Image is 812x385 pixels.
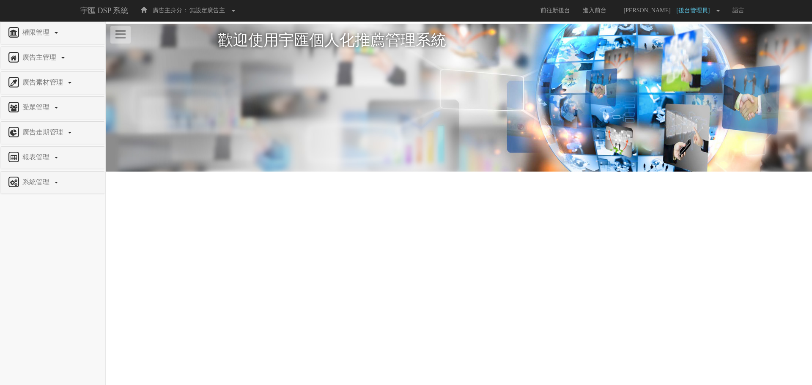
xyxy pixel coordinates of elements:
[676,7,714,14] span: [後台管理員]
[189,7,225,14] span: 無設定廣告主
[20,54,60,61] span: 廣告主管理
[153,7,188,14] span: 廣告主身分：
[7,151,99,164] a: 報表管理
[20,128,67,136] span: 廣告走期管理
[20,104,54,111] span: 受眾管理
[20,153,54,161] span: 報表管理
[619,7,675,14] span: [PERSON_NAME]
[20,29,54,36] span: 權限管理
[7,26,99,40] a: 權限管理
[7,176,99,189] a: 系統管理
[7,76,99,90] a: 廣告素材管理
[20,178,54,186] span: 系統管理
[7,101,99,115] a: 受眾管理
[7,51,99,65] a: 廣告主管理
[7,126,99,139] a: 廣告走期管理
[20,79,67,86] span: 廣告素材管理
[218,32,700,49] h1: 歡迎使用宇匯個人化推薦管理系統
